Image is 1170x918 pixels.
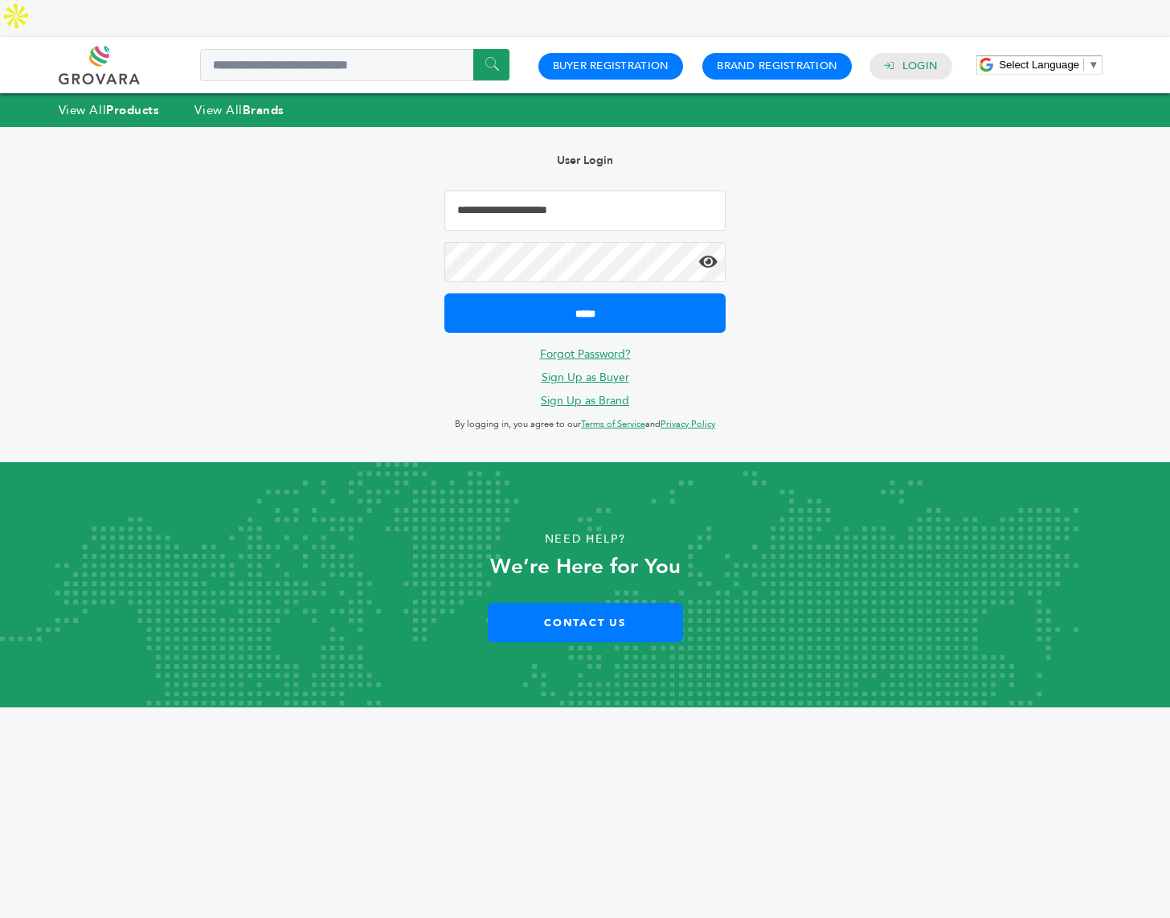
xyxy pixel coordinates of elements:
a: View AllBrands [194,102,284,118]
strong: Brands [243,102,284,118]
a: Contact Us [488,603,683,642]
span: ▼ [1088,59,1098,71]
input: Email Address [444,191,726,231]
a: Privacy Policy [661,418,715,430]
a: Sign Up as Buyer [542,370,629,385]
input: Search a product or brand... [200,49,509,81]
a: Login [902,59,938,73]
p: By logging in, you agree to our and [444,415,726,434]
strong: Products [106,102,159,118]
input: Password [444,242,726,282]
a: Sign Up as Brand [541,393,629,408]
a: Buyer Registration [553,59,669,73]
a: Forgot Password? [540,346,631,362]
strong: We’re Here for You [490,552,681,581]
span: Select Language [999,59,1079,71]
a: Terms of Service [581,418,645,430]
a: View AllProducts [59,102,160,118]
b: User Login [557,153,613,168]
span: ​ [1083,59,1084,71]
a: Select Language​ [999,59,1098,71]
a: Brand Registration [717,59,837,73]
p: Need Help? [59,527,1111,551]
